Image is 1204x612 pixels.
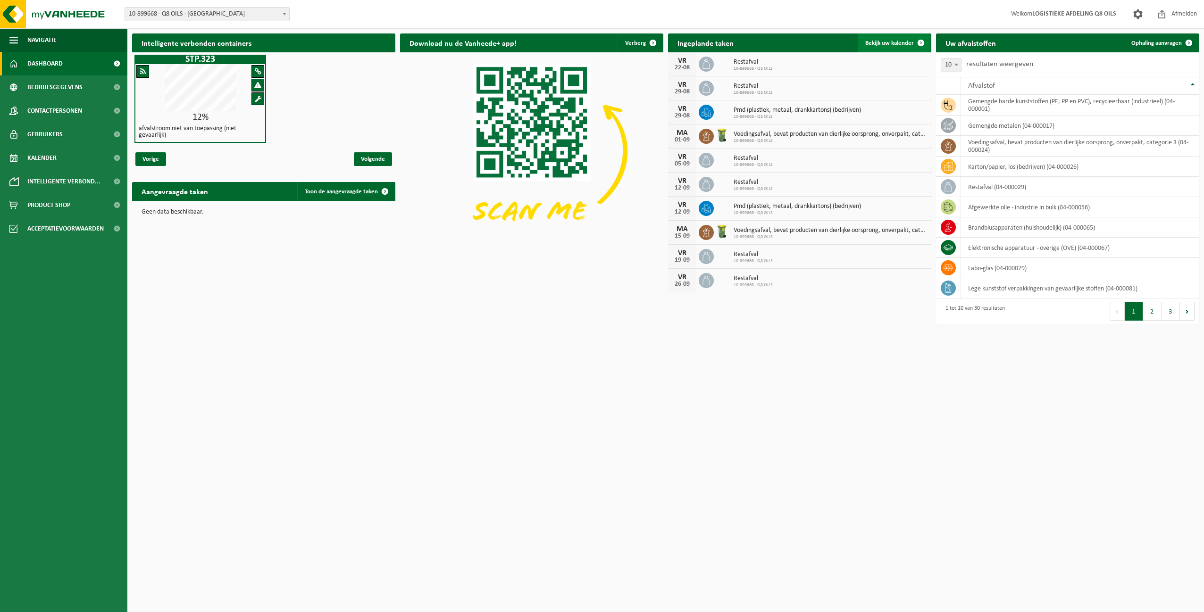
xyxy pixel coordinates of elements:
button: Verberg [618,33,662,52]
span: 10-899668 - Q8 OILS [734,90,773,96]
div: MA [673,129,692,137]
td: gemengde metalen (04-000017) [961,116,1199,136]
td: gemengde harde kunststoffen (PE, PP en PVC), recycleerbaar (industrieel) (04-000001) [961,95,1199,116]
span: 10-899668 - Q8 OILS - ANTWERPEN [125,8,289,21]
div: VR [673,153,692,161]
p: Geen data beschikbaar. [142,209,386,215]
img: WB-0140-HPE-GN-50 [714,223,730,240]
span: Bekijk uw kalender [865,40,914,46]
span: Ophaling aanvragen [1131,40,1182,46]
div: 12-09 [673,209,692,215]
div: VR [673,105,692,113]
span: Kalender [27,146,57,170]
span: Contactpersonen [27,99,82,123]
div: 01-09 [673,137,692,143]
span: 10-899668 - Q8 OILS [734,234,927,240]
div: 22-08 [673,65,692,71]
h2: Intelligente verbonden containers [132,33,395,52]
span: Restafval [734,251,773,258]
span: Bedrijfsgegevens [27,75,83,99]
span: Volgende [354,152,392,166]
span: Vorige [135,152,166,166]
h2: Ingeplande taken [668,33,743,52]
img: WB-0140-HPE-GN-50 [714,127,730,143]
h4: afvalstroom niet van toepassing (niet gevaarlijk) [139,125,262,139]
span: 10-899668 - Q8 OILS [734,282,773,288]
div: 12% [135,113,265,122]
button: 3 [1162,302,1180,321]
span: Product Shop [27,193,70,217]
h2: Uw afvalstoffen [936,33,1005,52]
td: afgewerkte olie - industrie in bulk (04-000056) [961,197,1199,217]
div: VR [673,57,692,65]
div: VR [673,201,692,209]
a: Ophaling aanvragen [1124,33,1198,52]
td: lege kunststof verpakkingen van gevaarlijke stoffen (04-000081) [961,278,1199,298]
span: Restafval [734,155,773,162]
h2: Aangevraagde taken [132,182,217,200]
span: Restafval [734,179,773,186]
span: Restafval [734,275,773,282]
td: brandblusapparaten (huishoudelijk) (04-000065) [961,217,1199,238]
a: Toon de aangevraagde taken [297,182,394,201]
span: 10-899668 - Q8 OILS [734,210,861,216]
span: Pmd (plastiek, metaal, drankkartons) (bedrijven) [734,107,861,114]
td: karton/papier, los (bedrijven) (04-000026) [961,157,1199,177]
span: 10-899668 - Q8 OILS [734,66,773,72]
div: 15-09 [673,233,692,240]
button: Next [1180,302,1195,321]
td: voedingsafval, bevat producten van dierlijke oorsprong, onverpakt, categorie 3 (04-000024) [961,136,1199,157]
strong: LOGISTIEKE AFDELING Q8 OILS [1032,10,1116,17]
span: 10-899668 - Q8 OILS [734,258,773,264]
div: 26-09 [673,281,692,288]
div: 19-09 [673,257,692,264]
span: Restafval [734,83,773,90]
div: MA [673,225,692,233]
div: 1 tot 10 van 30 resultaten [941,301,1005,322]
div: 05-09 [673,161,692,167]
span: Restafval [734,58,773,66]
span: Dashboard [27,52,63,75]
td: elektronische apparatuur - overige (OVE) (04-000067) [961,238,1199,258]
span: 10-899668 - Q8 OILS [734,186,773,192]
div: 12-09 [673,185,692,191]
span: Voedingsafval, bevat producten van dierlijke oorsprong, onverpakt, categorie 3 [734,227,927,234]
button: Previous [1110,302,1125,321]
span: Verberg [625,40,646,46]
span: 10-899668 - Q8 OILS [734,162,773,168]
h2: Download nu de Vanheede+ app! [400,33,526,52]
span: Toon de aangevraagde taken [305,189,378,195]
h1: STP.323 [137,55,264,64]
span: Acceptatievoorwaarden [27,217,104,240]
div: 29-08 [673,113,692,119]
span: Afvalstof [968,82,995,90]
td: restafval (04-000029) [961,177,1199,197]
button: 1 [1125,302,1143,321]
span: 10-899668 - Q8 OILS [734,138,927,144]
span: Intelligente verbond... [27,170,100,193]
span: 10 [941,58,961,72]
img: Download de VHEPlus App [400,52,663,250]
td: labo-glas (04-000079) [961,258,1199,278]
div: VR [673,81,692,89]
label: resultaten weergeven [966,60,1033,68]
div: 29-08 [673,89,692,95]
button: 2 [1143,302,1162,321]
span: 10-899668 - Q8 OILS [734,114,861,120]
span: Voedingsafval, bevat producten van dierlijke oorsprong, onverpakt, categorie 3 [734,131,927,138]
span: Pmd (plastiek, metaal, drankkartons) (bedrijven) [734,203,861,210]
span: Gebruikers [27,123,63,146]
span: Navigatie [27,28,57,52]
div: VR [673,273,692,281]
span: 10-899668 - Q8 OILS - ANTWERPEN [125,7,290,21]
div: VR [673,249,692,257]
a: Bekijk uw kalender [858,33,930,52]
div: VR [673,177,692,185]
